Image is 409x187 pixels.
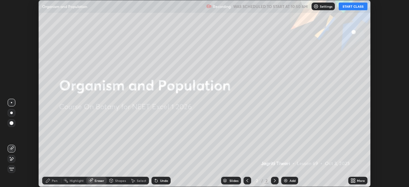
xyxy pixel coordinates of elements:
div: / [261,179,263,183]
div: Pen [52,179,58,182]
div: Undo [160,179,168,182]
p: Recording [213,4,231,9]
div: Slides [229,179,238,182]
div: Eraser [95,179,104,182]
div: 2 [254,179,260,183]
img: recording.375f2c34.svg [206,4,212,9]
div: Add [289,179,296,182]
div: 2 [265,178,268,183]
div: More [357,179,365,182]
button: START CLASS [339,3,367,10]
div: Shapes [115,179,126,182]
h5: WAS SCHEDULED TO START AT 10:50 AM [233,4,308,9]
p: Organism and Population [42,4,87,9]
p: Settings [320,5,332,8]
div: Select [137,179,146,182]
img: add-slide-button [283,178,288,183]
img: class-settings-icons [313,4,319,9]
span: Erase all [8,167,15,171]
div: Highlight [70,179,84,182]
